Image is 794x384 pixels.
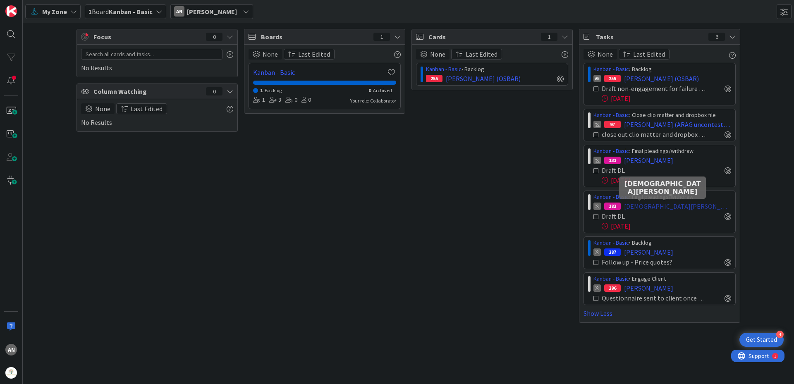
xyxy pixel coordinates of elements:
[604,157,621,164] div: 131
[604,121,621,128] div: 97
[265,87,282,93] span: Backlog
[602,293,706,303] div: Questionnaire sent to client once engagement materials are received
[739,333,784,347] div: Open Get Started checklist, remaining modules: 4
[584,308,736,318] a: Show Less
[624,74,699,83] span: [PERSON_NAME] (OSBAR)
[602,221,731,231] div: [DATE]
[602,211,671,221] div: Draft DL
[624,247,673,257] span: [PERSON_NAME]
[253,95,265,105] div: 1
[604,203,621,210] div: 183
[174,6,184,17] div: AN
[43,3,45,10] div: 1
[116,103,167,114] button: Last Edited
[624,201,731,211] span: [DEMOGRAPHIC_DATA][PERSON_NAME]
[624,283,673,293] span: [PERSON_NAME]
[602,129,706,139] div: close out clio matter and dropbox file and move this card to AR or DONE when arag payment received
[260,87,263,93] span: 1
[93,32,199,42] span: Focus
[206,87,222,95] div: 0
[619,49,670,60] button: Last Edited
[604,75,621,82] div: 255
[285,95,297,105] div: 0
[593,274,731,283] div: › Engage Client
[633,49,665,59] span: Last Edited
[624,119,731,129] span: [PERSON_NAME] (ARAG uncontested divorce)
[602,93,731,103] div: [DATE]
[269,95,281,105] div: 3
[593,111,731,119] div: › Close clio matter and dropbox file
[596,32,704,42] span: Tasks
[81,49,233,73] div: No Results
[624,155,673,165] span: [PERSON_NAME]
[261,32,369,42] span: Boards
[593,65,629,73] a: Kanban - Basic
[541,33,557,41] div: 1
[368,87,371,93] span: 0
[593,75,601,82] div: AN
[88,7,153,17] span: Board
[301,95,311,105] div: 0
[708,33,725,41] div: 6
[426,75,442,82] div: 255
[430,49,445,59] span: None
[42,7,67,17] span: My Zone
[604,284,621,292] div: 296
[604,248,621,256] div: 287
[206,33,222,41] div: 0
[350,97,396,105] div: Your role: Collaborator
[81,49,222,60] input: Search all cards and tasks...
[5,344,17,355] div: AN
[746,336,777,344] div: Get Started
[5,367,17,379] img: avatar
[593,193,731,201] div: › Final pleadings/withdraw
[598,49,613,59] span: None
[284,49,335,60] button: Last Edited
[373,33,390,41] div: 1
[93,86,202,96] span: Column Watching
[373,87,392,93] span: Archived
[95,104,110,114] span: None
[446,74,521,83] span: [PERSON_NAME] (OSBAR)
[593,147,629,155] a: Kanban - Basic
[602,257,695,267] div: Follow up - Price quotes?
[5,5,17,17] img: Visit kanbanzone.com
[81,103,233,127] div: No Results
[602,83,706,93] div: Draft non-engagement for failure to make payment or sign EL.
[426,65,564,74] div: › Backlog
[593,111,629,119] a: Kanban - Basic
[298,49,330,59] span: Last Edited
[426,65,462,73] a: Kanban - Basic
[451,49,502,60] button: Last Edited
[593,275,629,282] a: Kanban - Basic
[622,180,703,196] h5: [DEMOGRAPHIC_DATA][PERSON_NAME]
[263,49,278,59] span: None
[776,331,784,338] div: 4
[593,239,731,247] div: › Backlog
[593,193,629,200] a: Kanban - Basic
[253,67,386,77] a: Kanban - Basic
[109,7,153,16] b: Kanban - Basic
[131,104,163,114] span: Last Edited
[593,65,731,74] div: › Backlog
[602,175,731,185] div: [DATE]
[17,1,38,11] span: Support
[428,32,537,42] span: Cards
[602,165,671,175] div: Draft DL
[593,239,629,246] a: Kanban - Basic
[466,49,497,59] span: Last Edited
[88,7,92,16] b: 1
[593,147,731,155] div: › Final pleadings/withdraw
[187,7,237,17] span: [PERSON_NAME]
